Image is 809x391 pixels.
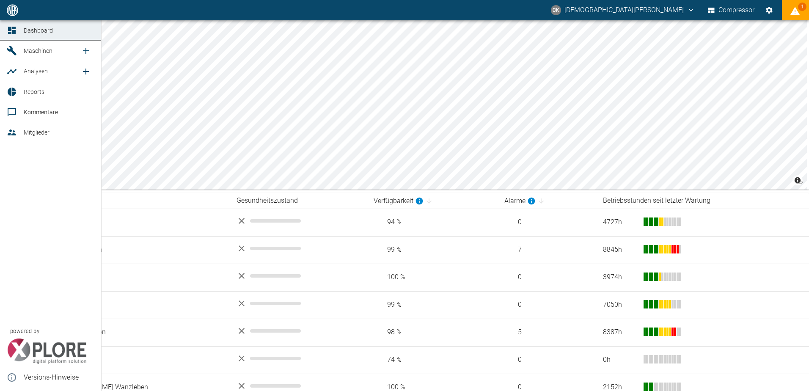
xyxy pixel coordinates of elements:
[24,129,50,136] span: Mitglieder
[56,346,230,374] td: Karben
[237,381,360,391] div: No data
[56,209,230,236] td: Altena
[24,88,44,95] span: Reports
[237,298,360,308] div: No data
[504,245,589,255] span: 7
[24,372,94,383] span: Versions-Hinweise
[56,264,230,291] td: Forchheim
[237,216,360,226] div: No data
[237,271,360,281] div: No data
[706,3,757,18] button: Compressor
[237,243,360,253] div: No data
[550,3,696,18] button: christian.kraft@arcanum-energy.de
[798,3,806,11] span: 1
[596,193,809,209] th: Betriebsstunden seit letzter Wartung
[504,355,589,365] span: 0
[56,319,230,346] td: Jürgenshagen
[762,3,777,18] button: Einstellungen
[603,355,637,365] div: 0 h
[24,68,48,74] span: Analysen
[24,47,52,54] span: Maschinen
[603,245,637,255] div: 8845 h
[504,328,589,337] span: 5
[374,196,424,206] div: berechnet für die letzten 7 Tage
[7,339,87,364] img: Xplore Logo
[603,328,637,337] div: 8387 h
[374,245,491,255] span: 99 %
[77,42,94,59] a: new /machines
[77,63,94,80] a: new /analyses/list/0
[237,326,360,336] div: No data
[374,328,491,337] span: 98 %
[603,218,637,227] div: 4727 h
[10,327,39,335] span: powered by
[56,236,230,264] td: Bruchhausen
[24,109,58,116] span: Kommentare
[504,196,536,206] div: berechnet für die letzten 7 Tage
[603,300,637,310] div: 7050 h
[56,291,230,319] td: Heygendorf
[374,218,491,227] span: 94 %
[504,218,589,227] span: 0
[6,4,19,16] img: logo
[504,273,589,282] span: 0
[374,300,491,310] span: 99 %
[237,353,360,363] div: No data
[374,355,491,365] span: 74 %
[24,27,53,34] span: Dashboard
[504,300,589,310] span: 0
[24,20,807,190] canvas: Map
[603,273,637,282] div: 3974 h
[551,5,561,15] div: CK
[230,193,367,209] th: Gesundheitszustand
[374,273,491,282] span: 100 %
